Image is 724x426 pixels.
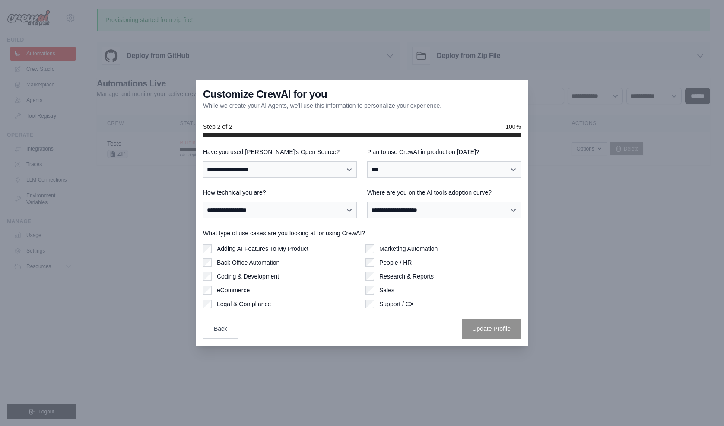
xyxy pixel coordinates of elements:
label: How technical you are? [203,188,357,197]
label: Sales [379,286,394,295]
h3: Customize CrewAI for you [203,87,327,101]
label: What type of use cases are you looking at for using CrewAI? [203,229,521,237]
label: Where are you on the AI tools adoption curve? [367,188,521,197]
label: Plan to use CrewAI in production [DATE]? [367,147,521,156]
span: 100% [505,122,521,131]
label: People / HR [379,258,412,267]
label: Marketing Automation [379,244,438,253]
label: Adding AI Features To My Product [217,244,308,253]
button: Back [203,319,238,339]
label: Research & Reports [379,272,434,281]
label: Legal & Compliance [217,300,271,308]
label: Support / CX [379,300,414,308]
p: While we create your AI Agents, we'll use this information to personalize your experience. [203,101,441,110]
button: Update Profile [462,319,521,339]
label: Coding & Development [217,272,279,281]
label: Back Office Automation [217,258,279,267]
label: eCommerce [217,286,250,295]
span: Step 2 of 2 [203,122,232,131]
label: Have you used [PERSON_NAME]'s Open Source? [203,147,357,156]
